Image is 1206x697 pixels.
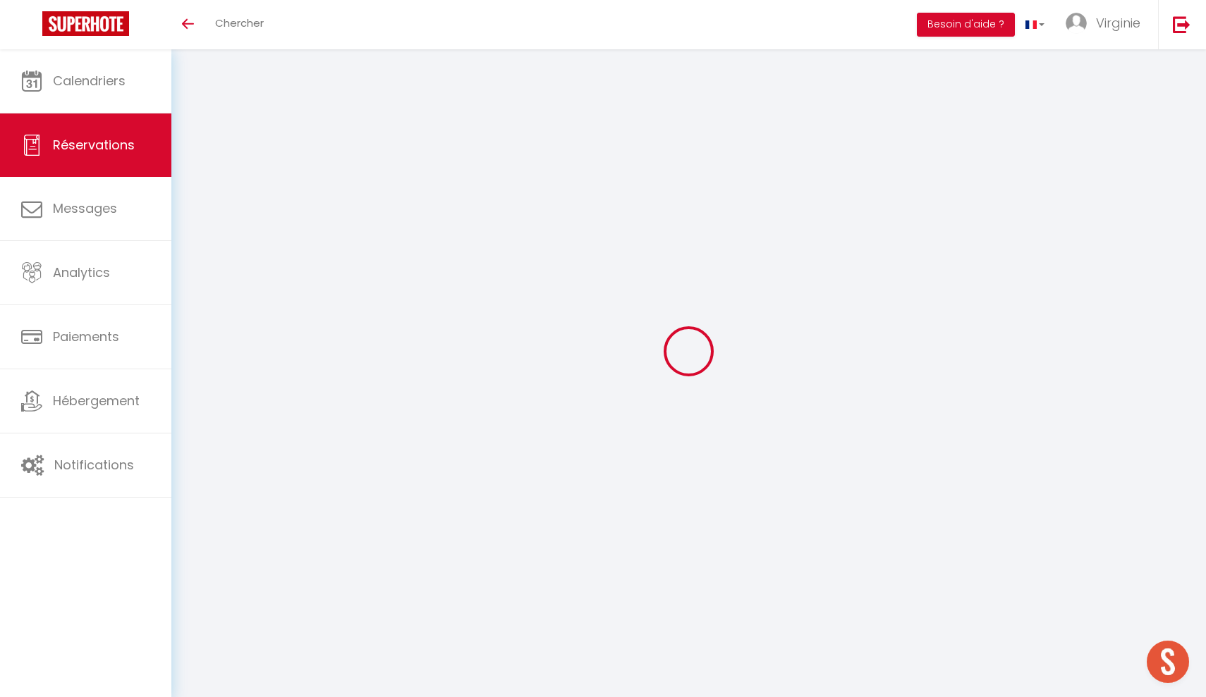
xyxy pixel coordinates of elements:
span: Calendriers [53,72,126,90]
span: Paiements [53,328,119,345]
img: ... [1066,13,1087,34]
span: Hébergement [53,392,140,409]
span: Chercher [215,16,264,30]
img: logout [1173,16,1190,33]
div: Ouvrir le chat [1147,641,1189,683]
span: Messages [53,199,117,217]
button: Besoin d'aide ? [917,13,1015,37]
img: Super Booking [42,11,129,36]
span: Analytics [53,264,110,281]
span: Réservations [53,136,135,154]
span: Virginie [1096,14,1140,32]
span: Notifications [54,456,134,474]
